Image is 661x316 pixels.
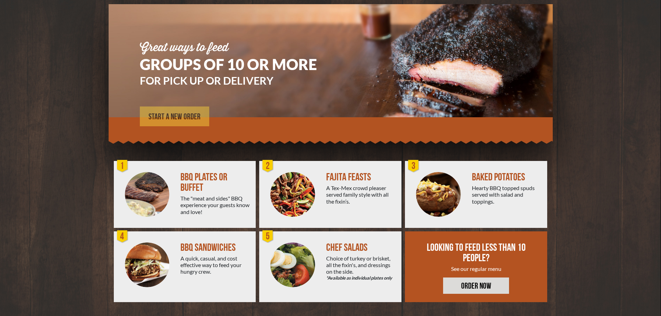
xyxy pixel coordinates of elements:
[326,255,396,282] div: Choice of turkey or brisket, all the fixin's, and dressings on the side.
[140,57,338,72] h1: GROUPS OF 10 OR MORE
[116,230,129,244] div: 4
[326,242,396,253] div: CHEF SALADS
[407,159,421,173] div: 3
[180,195,250,215] div: The "meat and sides" BBQ experience your guests know and love!
[125,172,170,217] img: PEJ-BBQ-Buffet.png
[140,75,338,86] h3: FOR PICK UP OR DELIVERY
[472,185,542,205] div: Hearty BBQ topped spuds served with salad and toppings.
[326,185,396,205] div: A Tex-Mex crowd pleaser served family style with all the fixin’s.
[149,113,201,121] span: START A NEW ORDER
[443,277,509,294] a: ORDER NOW
[472,172,542,182] div: BAKED POTATOES
[326,172,396,182] div: FAJITA FEASTS
[326,275,396,281] em: *Available as individual plates only
[426,265,527,272] div: See our regular menu
[426,242,527,263] div: LOOKING TO FEED LESS THAN 10 PEOPLE?
[261,230,275,244] div: 5
[125,242,170,287] img: PEJ-BBQ-Sandwich.png
[140,106,209,126] a: START A NEW ORDER
[180,255,250,275] div: A quick, casual, and cost effective way to feed your hungry crew.
[180,172,250,193] div: BBQ PLATES OR BUFFET
[261,159,275,173] div: 2
[270,172,315,217] img: PEJ-Fajitas.png
[416,172,461,217] img: PEJ-Baked-Potato.png
[180,242,250,253] div: BBQ SANDWICHES
[270,242,315,287] img: Salad-Circle.png
[116,159,129,173] div: 1
[140,42,338,53] div: Great ways to feed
